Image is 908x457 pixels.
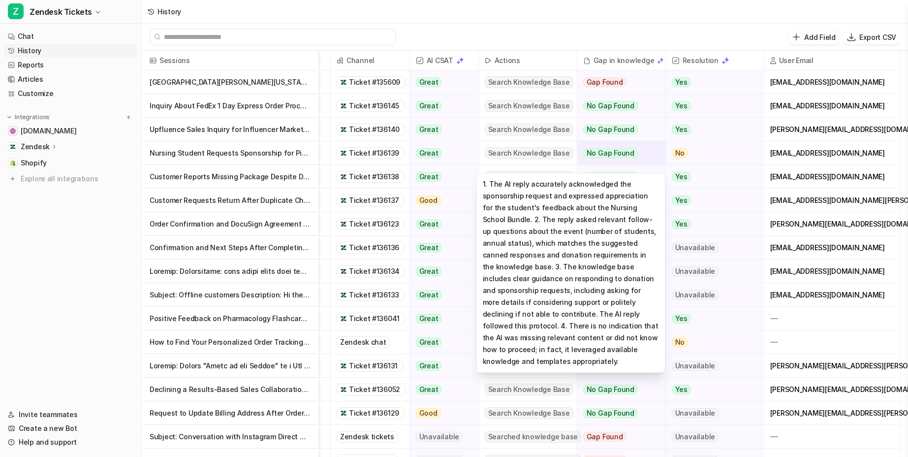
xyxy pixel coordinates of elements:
a: Ticket #136052 [340,385,402,394]
p: Inquiry About FedEx 1 Day Express Order Processing and Shipping Time [150,94,311,118]
span: Great [416,219,442,229]
span: Yes [672,125,691,134]
a: Chat [4,30,137,43]
button: No [666,141,756,165]
button: No Gap Found [577,165,658,189]
img: zendesk [340,173,347,180]
button: Great [410,118,472,141]
span: Search Knowledge Base [485,100,573,112]
img: anurseinthemaking.com [10,128,16,134]
span: Searched knowledge base [485,431,581,443]
button: Add Field [788,30,839,44]
img: zendesk [340,410,347,417]
img: zendesk [340,79,347,86]
button: Great [410,378,472,401]
a: Ticket #136139 [340,148,401,158]
span: No Gap Found [583,408,638,418]
img: zendesk [340,221,347,228]
span: No Gap Found [583,101,638,111]
div: [EMAIL_ADDRESS][DOMAIN_NAME] [764,165,901,188]
a: Create a new Bot [4,422,137,435]
button: Yes [666,307,756,330]
span: Great [416,314,442,324]
div: [EMAIL_ADDRESS][DOMAIN_NAME] [764,236,901,259]
p: Request to Update Billing Address After Order Confirmation [150,401,311,425]
p: Subject: Offline customers Description: Hi there, As an ecom brand, have you found a solution for... [150,283,311,307]
p: Subject: Conversation with Instagram Direct User giiuliapietribiasi Description: Conversation wit... [150,425,311,449]
p: Nursing Student Requests Sponsorship for Pinning Ceremony [150,141,311,165]
span: No [672,148,689,158]
span: Great [416,361,442,371]
span: Unavailable [672,243,719,253]
div: Zendesk chat [337,336,390,348]
div: History [157,6,181,17]
p: Upfluence Sales Inquiry for Influencer Marketing Integration with A Nurse in the Making [150,118,311,141]
div: [PERSON_NAME][EMAIL_ADDRESS][DOMAIN_NAME] [764,378,901,401]
div: [PERSON_NAME][EMAIL_ADDRESS][PERSON_NAME][DOMAIN_NAME] [764,401,901,424]
span: Ticket #136136 [349,243,399,253]
button: Great [410,70,472,94]
div: Zendesk tickets [337,431,398,443]
div: [EMAIL_ADDRESS][DOMAIN_NAME] [764,260,901,283]
button: No Gap Found [577,118,658,141]
p: Integrations [15,113,50,121]
img: explore all integrations [8,174,18,184]
span: Yes [672,77,691,87]
span: Unavailable [672,266,719,276]
span: No [672,337,689,347]
button: Yes [666,118,756,141]
span: Great [416,243,442,253]
p: Order Confirmation and DocuSign Agreement for SVCC Instructor Purchase [150,212,311,236]
p: Zendesk [21,142,50,152]
button: No Gap Found [577,401,658,425]
span: Unavailable [672,408,719,418]
span: Ticket #136052 [349,385,400,394]
button: Yes [666,378,756,401]
button: Gap Found [577,70,658,94]
button: Export CSV [844,30,900,44]
a: Ticket #135609 [340,77,402,87]
img: zendesk [340,150,347,157]
p: How to Find Your Personalized Order Tracking Link [150,330,311,354]
img: zendesk [340,268,347,275]
span: No Gap Found [583,385,638,394]
span: Ticket #136129 [349,408,399,418]
span: Unavailable [672,361,719,371]
span: Great [416,172,442,182]
img: zendesk [340,197,347,204]
span: Search Knowledge Base [485,407,573,419]
button: Yes [666,212,756,236]
a: Ticket #136123 [340,219,401,229]
span: Yes [672,101,691,111]
img: zendesk [340,386,347,393]
button: Great [410,354,472,378]
span: Ticket #136140 [349,125,400,134]
a: History [4,44,137,58]
span: No Gap Found [583,172,638,182]
p: Loremip: Dolors "Ametc ad eli Seddoe" te i Utl Etdolo Magnaaliqua: Enim Adminim — V quis nost exe... [150,354,311,378]
span: Ticket #136139 [349,148,399,158]
button: No Gap Found [577,94,658,118]
span: Yes [672,196,691,205]
button: Good [410,401,472,425]
div: Gap in knowledge [581,51,661,70]
p: Declining a Results-Based Sales Collaboration Offer [150,378,311,401]
span: Ticket #136145 [349,101,399,111]
img: Zendesk [10,144,16,150]
span: Ticket #135609 [349,77,400,87]
a: Ticket #136136 [340,243,401,253]
button: Good [410,189,472,212]
span: Great [416,290,442,300]
img: zendesk [340,292,347,298]
span: Ticket #136123 [349,219,399,229]
span: Sessions [146,51,314,70]
span: Ticket #136133 [349,290,399,300]
span: Great [416,337,442,347]
button: Great [410,94,472,118]
img: Shopify [10,160,16,166]
span: Search Knowledge Base [485,147,573,159]
span: Search Knowledge Base [485,76,573,88]
span: Great [416,266,442,276]
p: Positive Feedback on Pharmacology Flashcards for Nursing Students [150,307,311,330]
a: ShopifyShopify [4,156,137,170]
